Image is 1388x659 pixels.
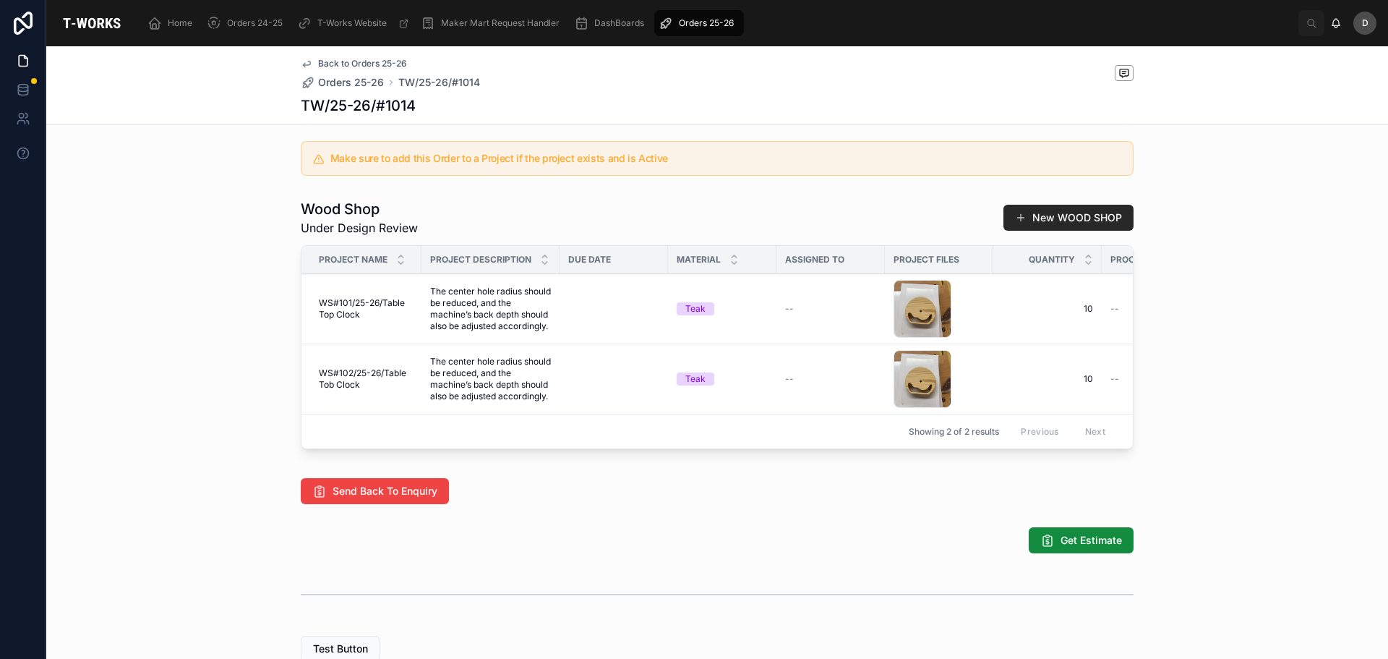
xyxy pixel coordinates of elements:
div: Teak [685,373,706,386]
a: Orders 25-26 [301,75,384,90]
div: Teak [685,302,706,315]
span: Project Name [319,254,387,265]
div: scrollable content [137,7,1298,39]
span: Assigned To [785,254,844,265]
span: Orders 25-26 [318,75,384,90]
a: Orders 24-25 [202,10,293,36]
span: The center hole radius should be reduced, and the machine’s back depth should also be adjusted ac... [430,286,551,332]
span: -- [785,303,794,315]
span: 10 [1002,373,1093,385]
span: Quantity [1029,254,1075,265]
span: Orders 25-26 [679,17,734,29]
a: Maker Mart Request Handler [416,10,570,36]
span: Under Design Review [301,219,418,237]
span: Orders 24-25 [227,17,283,29]
span: Maker Mart Request Handler [441,17,560,29]
span: Showing 2 of 2 results [909,426,999,438]
span: DashBoards [594,17,644,29]
span: -- [785,373,794,385]
img: App logo [58,12,126,35]
span: Test Button [313,642,368,656]
span: Material [677,254,721,265]
span: Back to Orders 25-26 [318,58,407,69]
button: Send Back To Enquiry [301,478,449,504]
a: TW/25-26/#1014 [398,75,480,90]
h5: Make sure to add this Order to a Project if the project exists and is Active [330,153,1121,163]
a: T-Works Website [293,10,416,36]
span: WS#102/25-26/Table Tob Clock [319,367,413,391]
span: D [1362,17,1368,29]
span: The center hole radius should be reduced, and the machine’s back depth should also be adjusted ac... [430,356,551,402]
span: -- [1110,303,1119,315]
span: T-Works Website [317,17,387,29]
span: Process Type [1110,254,1177,265]
span: WS#101/25-26/Table Top Clock [319,297,413,320]
h1: TW/25-26/#1014 [301,95,416,116]
a: Orders 25-26 [654,10,744,36]
span: Send Back To Enquiry [333,484,437,498]
a: DashBoards [570,10,654,36]
span: 10 [1002,303,1093,315]
button: New WOOD SHOP [1003,205,1134,231]
a: Back to Orders 25-26 [301,58,407,69]
span: Due Date [568,254,611,265]
h1: Wood Shop [301,199,418,219]
a: Home [143,10,202,36]
span: Home [168,17,192,29]
span: Get Estimate [1061,533,1122,548]
button: Get Estimate [1029,527,1134,553]
span: -- [1110,373,1119,385]
span: Project Description [430,254,531,265]
span: Project Files [894,254,959,265]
